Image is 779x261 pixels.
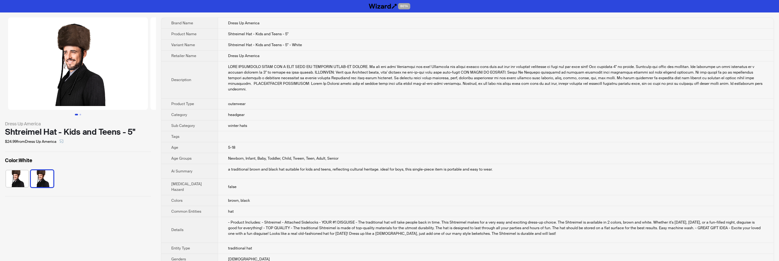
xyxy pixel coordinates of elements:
[171,53,196,58] span: Retailer Name
[228,198,250,203] span: brown, black
[228,209,234,214] span: hat
[228,123,247,128] span: winter hats
[171,21,193,26] span: Brand Name
[5,120,151,127] div: Dress Up America
[171,42,195,47] span: Variant Name
[171,123,195,128] span: Sub Category
[5,157,151,164] label: White
[228,184,236,189] span: false
[171,156,192,161] span: Age Groups
[171,169,192,174] span: Ai Summary
[75,114,78,115] button: Go to slide 1
[228,101,246,106] span: outerwear
[80,114,81,115] button: Go to slide 2
[171,209,201,214] span: Common Entities
[5,157,19,164] span: Color :
[171,198,183,203] span: Colors
[6,170,28,186] label: available
[5,137,151,147] div: $24.99 from Dress Up America
[228,167,764,172] div: a traditional brown and black hat suitable for kids and teens, reflecting cultural heritage. idea...
[398,3,410,9] span: BETA
[6,170,28,187] img: Brown
[60,139,63,143] span: select
[171,246,190,251] span: Entity Type
[228,53,260,58] span: Dress Up America
[228,220,764,236] div: - Product Includes: - Shtreimel - Attached Sidelocks - YOUR #1 DISGUISE - The traditional hat wil...
[228,156,338,161] span: Newborn, Infant, Baby, Toddler, Child, Tween, Teen, Adult, Senior
[171,101,194,106] span: Product Type
[8,17,148,110] img: Shtreimel Hat - Kids and Teens - 5" Shtreimel Hat - Kids and Teens - 5" - White image 1
[171,181,202,192] span: [MEDICAL_DATA] Hazard
[171,112,187,117] span: Category
[171,227,183,232] span: Details
[228,31,289,36] span: Shtreimel Hat - Kids and Teens - 5"
[31,170,53,186] label: available
[171,134,179,139] span: Tags
[171,31,197,36] span: Product Name
[228,145,236,150] span: 5-18
[228,246,252,251] span: traditional hat
[228,21,260,26] span: Dress Up America
[171,145,178,150] span: Age
[5,127,151,137] div: Shtreimel Hat - Kids and Teens - 5"
[150,17,290,110] img: Shtreimel Hat - Kids and Teens - 5" Shtreimel Hat - Kids and Teens - 5" - White image 2
[228,64,764,92] div: THIS SHTREIMEL MAKES FOR A VERY EASY AND EXCITING DRESS-UP CHOICE. Go for our high Shtreimel fur ...
[31,170,53,187] img: White
[228,42,302,47] span: Shtreimel Hat - Kids and Teens - 5" - White
[171,77,191,82] span: Description
[228,112,245,117] span: headgear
